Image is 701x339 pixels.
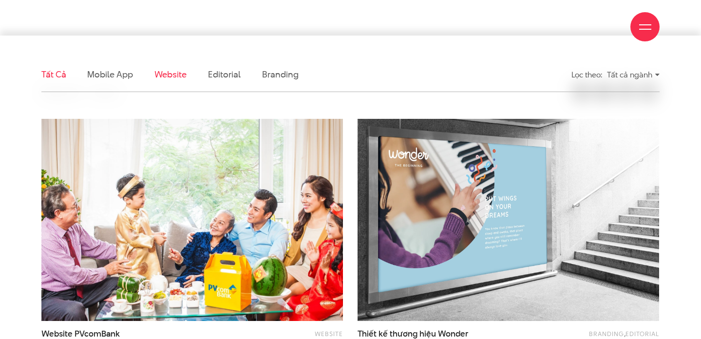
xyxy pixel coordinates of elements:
a: Mobile app [87,68,133,80]
img: Website PVcomBank [41,119,343,321]
div: Lọc theo: [571,66,602,83]
a: Website [154,68,187,80]
a: Tất cả [41,68,66,80]
a: Website [315,329,343,338]
div: Tất cả ngành [607,66,660,83]
img: Thiết kế thương hiệu Wonder [358,119,659,321]
a: Editorial [208,68,241,80]
a: Editorial [625,329,659,338]
a: Branding [262,68,298,80]
a: Branding [589,329,624,338]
